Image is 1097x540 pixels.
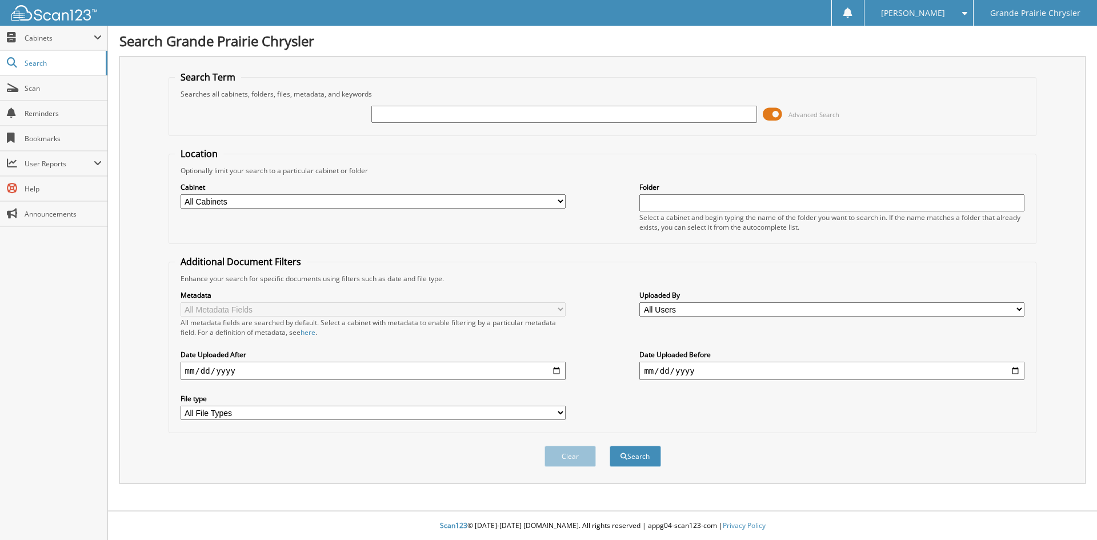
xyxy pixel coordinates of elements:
[175,166,1031,175] div: Optionally limit your search to a particular cabinet or folder
[881,10,945,17] span: [PERSON_NAME]
[119,31,1086,50] h1: Search Grande Prairie Chrysler
[181,182,566,192] label: Cabinet
[545,446,596,467] button: Clear
[639,362,1024,380] input: end
[25,159,94,169] span: User Reports
[440,521,467,530] span: Scan123
[11,5,97,21] img: scan123-logo-white.svg
[108,512,1097,540] div: © [DATE]-[DATE] [DOMAIN_NAME]. All rights reserved | appg04-scan123-com |
[181,394,566,403] label: File type
[723,521,766,530] a: Privacy Policy
[175,71,241,83] legend: Search Term
[639,290,1024,300] label: Uploaded By
[25,109,102,118] span: Reminders
[25,33,94,43] span: Cabinets
[175,89,1031,99] div: Searches all cabinets, folders, files, metadata, and keywords
[175,147,223,160] legend: Location
[175,274,1031,283] div: Enhance your search for specific documents using filters such as date and file type.
[25,134,102,143] span: Bookmarks
[25,184,102,194] span: Help
[181,350,566,359] label: Date Uploaded After
[181,290,566,300] label: Metadata
[639,350,1024,359] label: Date Uploaded Before
[639,182,1024,192] label: Folder
[175,255,307,268] legend: Additional Document Filters
[25,58,100,68] span: Search
[181,362,566,380] input: start
[610,446,661,467] button: Search
[1040,485,1097,540] iframe: Chat Widget
[301,327,315,337] a: here
[25,83,102,93] span: Scan
[990,10,1080,17] span: Grande Prairie Chrysler
[788,110,839,119] span: Advanced Search
[25,209,102,219] span: Announcements
[181,318,566,337] div: All metadata fields are searched by default. Select a cabinet with metadata to enable filtering b...
[639,213,1024,232] div: Select a cabinet and begin typing the name of the folder you want to search in. If the name match...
